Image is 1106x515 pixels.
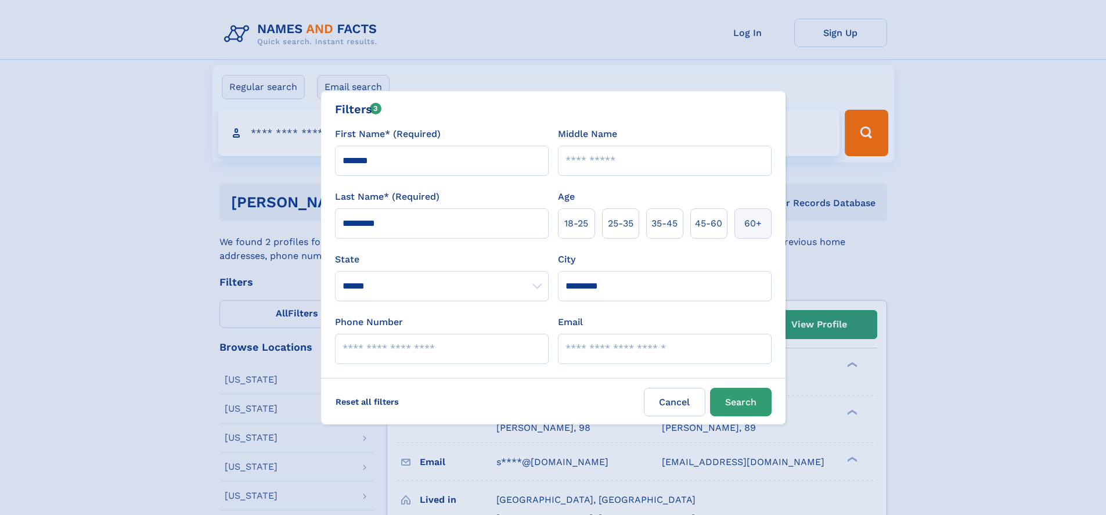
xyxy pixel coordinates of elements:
span: 35‑45 [651,217,678,231]
label: First Name* (Required) [335,127,441,141]
label: Cancel [644,388,705,416]
label: Last Name* (Required) [335,190,439,204]
label: Phone Number [335,315,403,329]
label: City [558,253,575,266]
label: Email [558,315,583,329]
div: Filters [335,100,382,118]
label: Middle Name [558,127,617,141]
label: Reset all filters [328,388,406,416]
span: 18‑25 [564,217,588,231]
label: Age [558,190,575,204]
span: 25‑35 [608,217,633,231]
button: Search [710,388,772,416]
span: 60+ [744,217,762,231]
label: State [335,253,549,266]
span: 45‑60 [695,217,722,231]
